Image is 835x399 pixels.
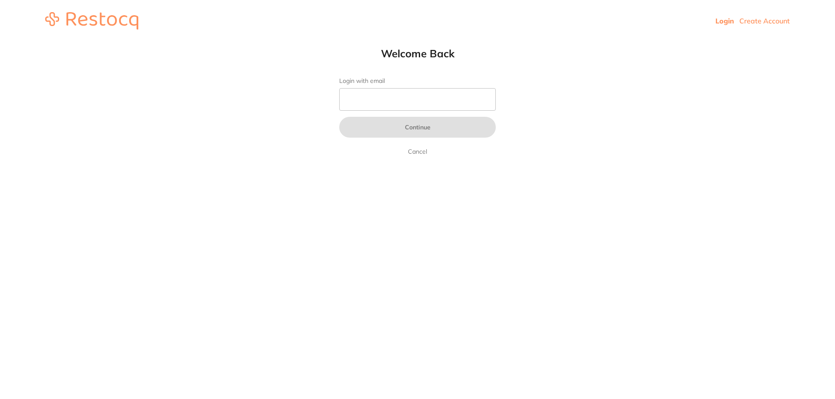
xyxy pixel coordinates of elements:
[739,16,790,25] a: Create Account
[322,47,513,60] h1: Welcome Back
[715,16,734,25] a: Login
[406,146,429,157] a: Cancel
[339,77,496,85] label: Login with email
[339,117,496,138] button: Continue
[45,12,138,30] img: restocq_logo.svg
